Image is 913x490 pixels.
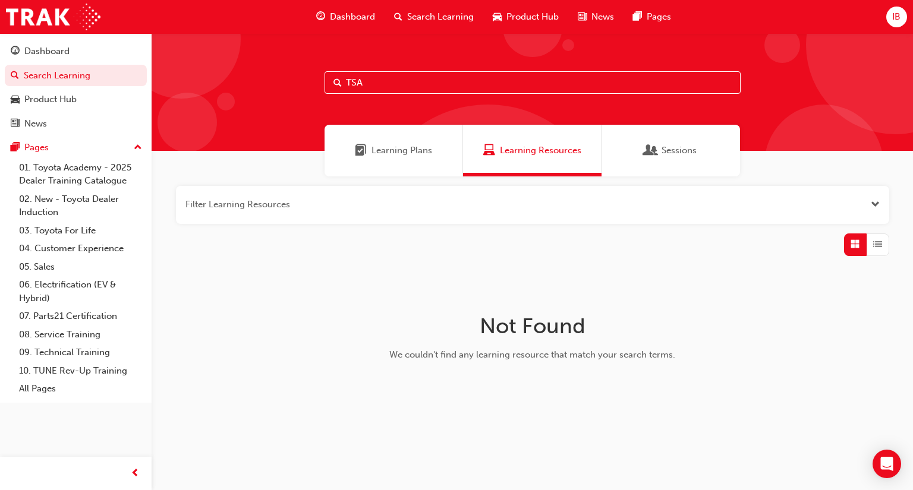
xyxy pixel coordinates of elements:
[355,144,367,157] span: Learning Plans
[493,10,502,24] span: car-icon
[500,144,581,157] span: Learning Resources
[5,65,147,87] a: Search Learning
[344,348,721,362] div: We couldn't find any learning resource that match your search terms.
[5,38,147,137] button: DashboardSearch LearningProduct HubNews
[330,10,375,24] span: Dashboard
[407,10,474,24] span: Search Learning
[886,7,907,27] button: IB
[5,113,147,135] a: News
[14,190,147,222] a: 02. New - Toyota Dealer Induction
[24,141,49,154] div: Pages
[11,143,20,153] span: pages-icon
[483,5,568,29] a: car-iconProduct Hub
[14,258,147,276] a: 05. Sales
[873,450,901,478] div: Open Intercom Messenger
[131,466,140,481] span: prev-icon
[307,5,385,29] a: guage-iconDashboard
[647,10,671,24] span: Pages
[14,343,147,362] a: 09. Technical Training
[325,125,463,176] a: Learning PlansLearning Plans
[602,125,740,176] a: SessionsSessions
[385,5,483,29] a: search-iconSearch Learning
[463,125,602,176] a: Learning ResourcesLearning Resources
[568,5,624,29] a: news-iconNews
[892,10,901,24] span: IB
[483,144,495,157] span: Learning Resources
[394,10,402,24] span: search-icon
[506,10,559,24] span: Product Hub
[316,10,325,24] span: guage-icon
[633,10,642,24] span: pages-icon
[624,5,681,29] a: pages-iconPages
[14,325,147,344] a: 08. Service Training
[662,144,697,157] span: Sessions
[14,380,147,398] a: All Pages
[5,137,147,159] button: Pages
[873,238,882,251] span: List
[14,239,147,258] a: 04. Customer Experience
[11,119,20,129] span: news-icon
[645,144,657,157] span: Sessions
[14,362,147,380] a: 10. TUNE Rev-Up Training
[24,117,47,131] div: News
[871,198,880,211] button: Open the filter
[344,313,721,339] h1: Not Found
[134,140,142,156] span: up-icon
[333,76,342,90] span: Search
[11,94,20,105] span: car-icon
[14,276,147,307] a: 06. Electrification (EV & Hybrid)
[325,71,741,94] input: Search...
[372,144,432,157] span: Learning Plans
[5,88,147,110] a: Product Hub
[591,10,614,24] span: News
[5,40,147,62] a: Dashboard
[14,307,147,325] a: 07. Parts21 Certification
[11,71,19,81] span: search-icon
[851,238,860,251] span: Grid
[14,159,147,190] a: 01. Toyota Academy - 2025 Dealer Training Catalogue
[14,222,147,240] a: 03. Toyota For Life
[24,45,70,58] div: Dashboard
[6,4,100,30] img: Trak
[578,10,587,24] span: news-icon
[11,46,20,57] span: guage-icon
[24,93,77,106] div: Product Hub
